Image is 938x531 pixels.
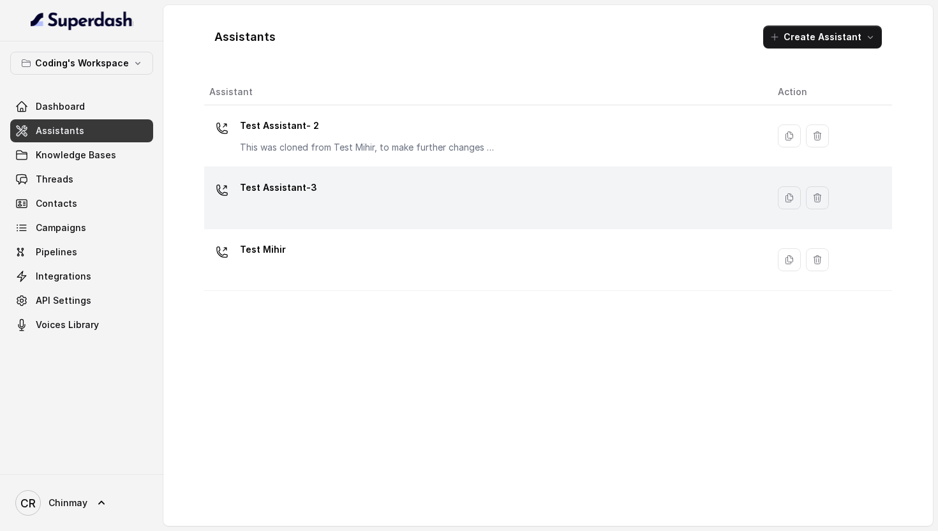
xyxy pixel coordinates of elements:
[36,100,85,113] span: Dashboard
[35,56,129,71] p: Coding's Workspace
[36,197,77,210] span: Contacts
[36,149,116,161] span: Knowledge Bases
[10,485,153,521] a: Chinmay
[10,265,153,288] a: Integrations
[36,318,99,331] span: Voices Library
[240,116,495,136] p: Test Assistant- 2
[48,497,87,509] span: Chinmay
[240,141,495,154] p: This was cloned from Test Mihir, to make further changes as discussed with the Superdash team.
[36,221,86,234] span: Campaigns
[10,241,153,264] a: Pipelines
[31,10,133,31] img: light.svg
[10,192,153,215] a: Contacts
[763,26,882,49] button: Create Assistant
[10,52,153,75] button: Coding's Workspace
[768,79,892,105] th: Action
[36,294,91,307] span: API Settings
[214,27,276,47] h1: Assistants
[36,270,91,283] span: Integrations
[20,497,36,510] text: CR
[36,173,73,186] span: Threads
[10,289,153,312] a: API Settings
[10,95,153,118] a: Dashboard
[36,246,77,258] span: Pipelines
[240,177,317,198] p: Test Assistant-3
[240,239,286,260] p: Test Mihir
[10,119,153,142] a: Assistants
[36,124,84,137] span: Assistants
[204,79,768,105] th: Assistant
[10,216,153,239] a: Campaigns
[10,313,153,336] a: Voices Library
[10,168,153,191] a: Threads
[10,144,153,167] a: Knowledge Bases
